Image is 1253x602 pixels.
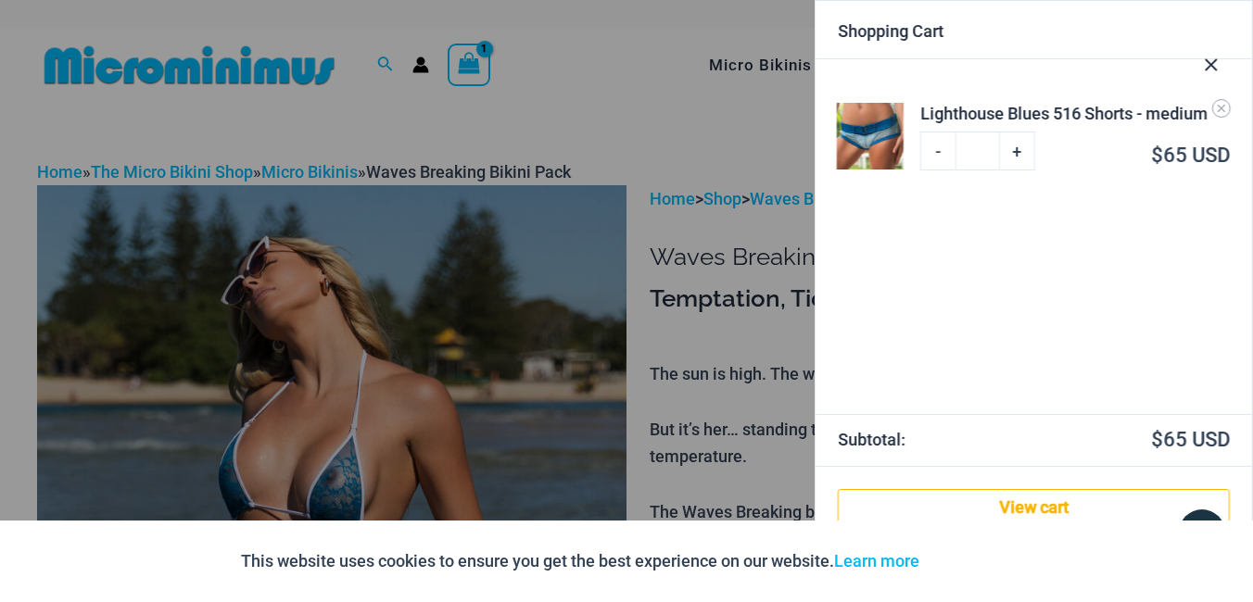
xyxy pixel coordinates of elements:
[838,23,1230,40] div: Shopping Cart
[241,547,919,575] p: This website uses cookies to ensure you get the best experience on our website.
[837,103,904,169] img: Lighthouse Blues 516 Short 01
[834,551,919,571] a: Learn more
[933,539,1012,583] button: Accept
[1152,144,1164,167] span: $
[1152,144,1231,167] bdi: 65 USD
[1151,428,1230,451] bdi: 65 USD
[1151,428,1163,451] span: $
[920,101,1230,126] a: Lighthouse Blues 516 Shorts - medium
[956,132,999,170] input: Product quantity
[838,426,1032,454] strong: Subtotal:
[1212,99,1231,118] a: Remove Lighthouse Blues 516 Shorts - medium from cart
[1000,132,1035,170] a: +
[838,489,1230,526] a: View cart
[1171,17,1252,108] button: Close Cart Drawer
[920,132,956,170] a: -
